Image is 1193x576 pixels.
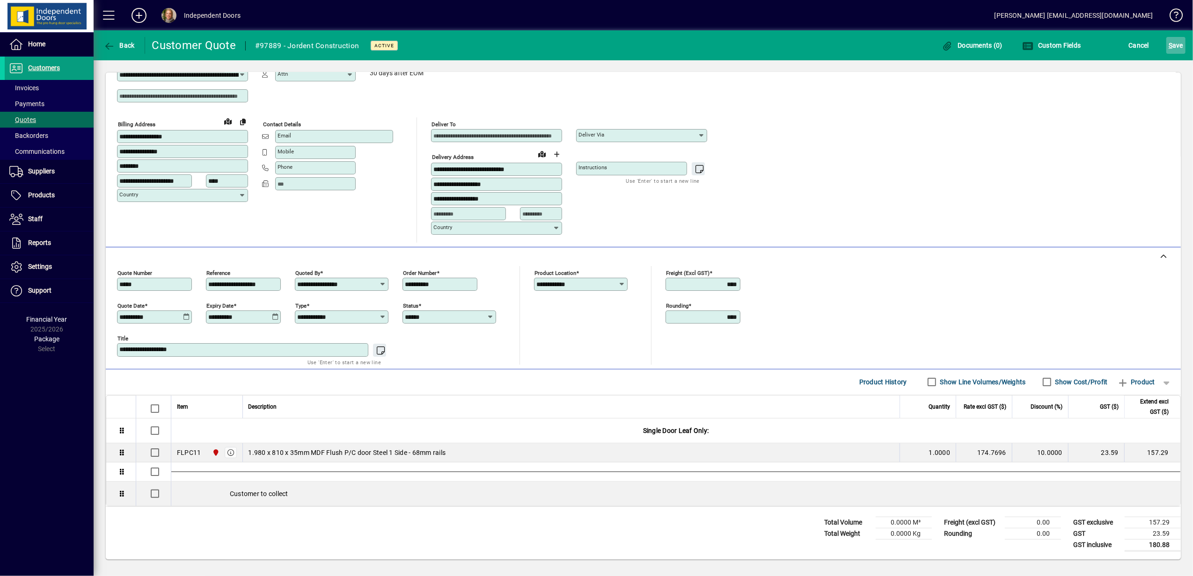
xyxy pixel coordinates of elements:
[1117,374,1155,389] span: Product
[27,316,67,323] span: Financial Year
[859,374,907,389] span: Product History
[1125,517,1181,528] td: 157.29
[1005,528,1061,539] td: 0.00
[171,418,1180,443] div: Single Door Leaf Only:
[929,402,950,412] span: Quantity
[5,144,94,159] a: Communications
[5,255,94,279] a: Settings
[995,8,1153,23] div: [PERSON_NAME] [EMAIL_ADDRESS][DOMAIN_NAME]
[666,269,710,276] mat-label: Freight (excl GST)
[28,40,45,48] span: Home
[249,402,277,412] span: Description
[939,517,1005,528] td: Freight (excl GST)
[220,114,235,129] a: View on map
[929,448,951,457] span: 1.0000
[964,402,1006,412] span: Rate excl GST ($)
[28,191,55,199] span: Products
[1022,42,1081,49] span: Custom Fields
[1054,377,1108,387] label: Show Cost/Profit
[278,132,291,139] mat-label: Email
[5,160,94,183] a: Suppliers
[117,302,145,309] mat-label: Quote date
[5,184,94,207] a: Products
[28,287,51,294] span: Support
[9,100,44,108] span: Payments
[5,128,94,144] a: Backorders
[1069,517,1125,528] td: GST exclusive
[370,70,424,77] span: 30 days after EOM
[5,33,94,56] a: Home
[177,448,201,457] div: FLPC11
[119,191,138,198] mat-label: Country
[255,38,359,53] div: #97889 - Jordent Construction
[578,131,604,138] mat-label: Deliver via
[938,377,1026,387] label: Show Line Volumes/Weights
[432,121,456,128] mat-label: Deliver To
[1020,37,1083,54] button: Custom Fields
[534,269,576,276] mat-label: Product location
[278,71,288,77] mat-label: Attn
[184,8,241,23] div: Independent Doors
[5,80,94,96] a: Invoices
[249,448,446,457] span: 1.980 x 810 x 35mm MDF Flush P/C door Steel 1 Side - 68mm rails
[206,269,230,276] mat-label: Reference
[278,164,293,170] mat-label: Phone
[626,175,700,186] mat-hint: Use 'Enter' to start a new line
[820,528,876,539] td: Total Weight
[1068,443,1124,462] td: 23.59
[578,164,607,171] mat-label: Instructions
[534,146,549,161] a: View on map
[666,302,688,309] mat-label: Rounding
[1069,528,1125,539] td: GST
[856,374,911,390] button: Product History
[5,96,94,112] a: Payments
[34,335,59,343] span: Package
[5,231,94,255] a: Reports
[28,263,52,270] span: Settings
[94,37,145,54] app-page-header-button: Back
[101,37,137,54] button: Back
[124,7,154,24] button: Add
[295,269,320,276] mat-label: Quoted by
[5,208,94,231] a: Staff
[939,37,1005,54] button: Documents (0)
[1100,402,1119,412] span: GST ($)
[1166,37,1186,54] button: Save
[9,116,36,123] span: Quotes
[1112,374,1160,390] button: Product
[235,114,250,129] button: Copy to Delivery address
[1125,539,1181,551] td: 180.88
[1129,38,1149,53] span: Cancel
[28,215,43,223] span: Staff
[939,528,1005,539] td: Rounding
[876,517,932,528] td: 0.0000 M³
[1069,539,1125,551] td: GST inclusive
[295,302,307,309] mat-label: Type
[9,148,65,155] span: Communications
[1012,443,1068,462] td: 10.0000
[1169,42,1172,49] span: S
[1031,402,1062,412] span: Discount (%)
[1127,37,1152,54] button: Cancel
[9,132,48,139] span: Backorders
[28,239,51,246] span: Reports
[9,84,39,92] span: Invoices
[1005,517,1061,528] td: 0.00
[1125,528,1181,539] td: 23.59
[403,302,418,309] mat-label: Status
[28,64,60,72] span: Customers
[1169,38,1183,53] span: ave
[5,112,94,128] a: Quotes
[278,148,294,155] mat-label: Mobile
[206,302,234,309] mat-label: Expiry date
[374,43,394,49] span: Active
[942,42,1003,49] span: Documents (0)
[307,357,381,367] mat-hint: Use 'Enter' to start a new line
[962,448,1006,457] div: 174.7696
[117,269,152,276] mat-label: Quote number
[1130,396,1169,417] span: Extend excl GST ($)
[433,224,452,230] mat-label: Country
[103,42,135,49] span: Back
[549,147,564,162] button: Choose address
[152,38,236,53] div: Customer Quote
